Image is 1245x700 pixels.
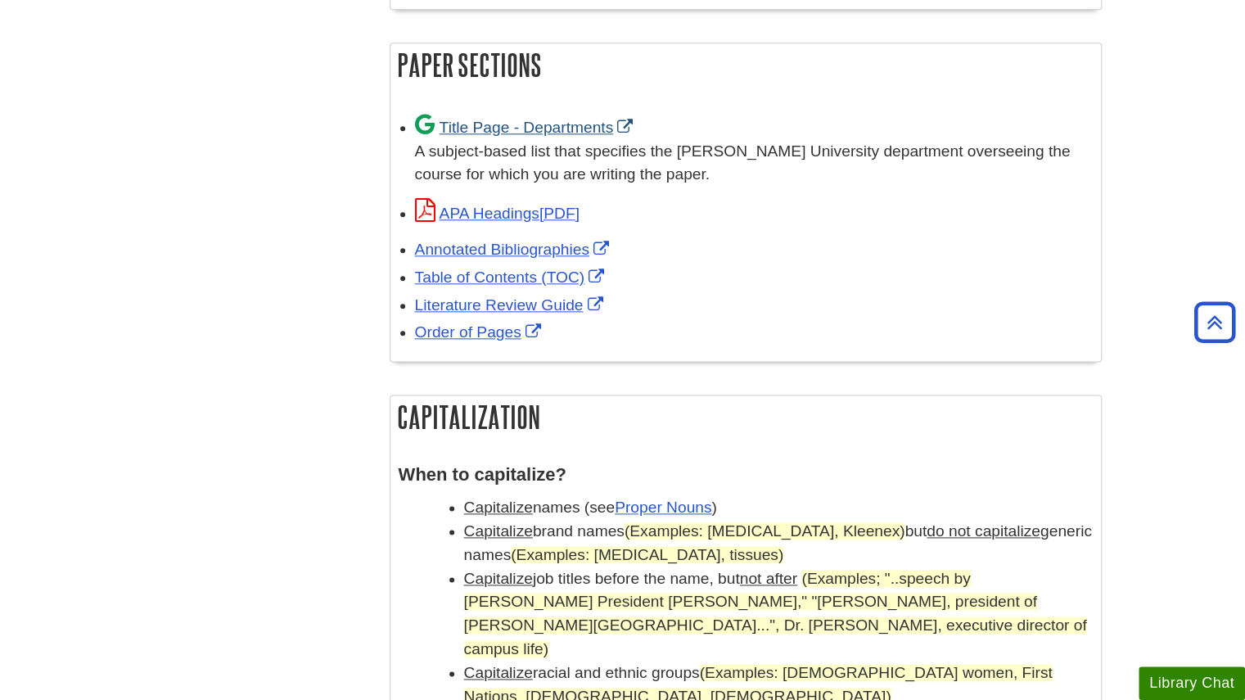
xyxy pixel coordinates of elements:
a: Link opens in new window [415,119,638,136]
span: (Examples: [MEDICAL_DATA], tissues) [511,546,783,563]
u: Capitalize [464,499,533,516]
a: Back to Top [1189,311,1241,333]
u: Capitalize [464,664,533,681]
u: Capitalize [464,570,533,587]
h2: Paper Sections [390,43,1101,87]
a: Proper Nouns [615,499,711,516]
li: names (see ) [464,496,1093,520]
h2: Capitalization [390,395,1101,439]
span: (Examples: [MEDICAL_DATA], Kleenex) [625,522,905,540]
u: not after [740,570,797,587]
li: job titles before the name, but [464,567,1093,662]
a: Link opens in new window [415,269,609,286]
u: do not capitalize [927,522,1040,540]
a: Link opens in new window [415,296,607,314]
a: Link opens in new window [415,241,613,258]
u: Capitalize [464,522,533,540]
a: Link opens in new window [415,205,580,222]
a: Link opens in new window [415,323,545,341]
li: brand names but generic names [464,520,1093,567]
div: A subject-based list that specifies the [PERSON_NAME] University department overseeing the course... [415,140,1093,187]
strong: When to capitalize? [399,464,566,485]
button: Library Chat [1139,666,1245,700]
